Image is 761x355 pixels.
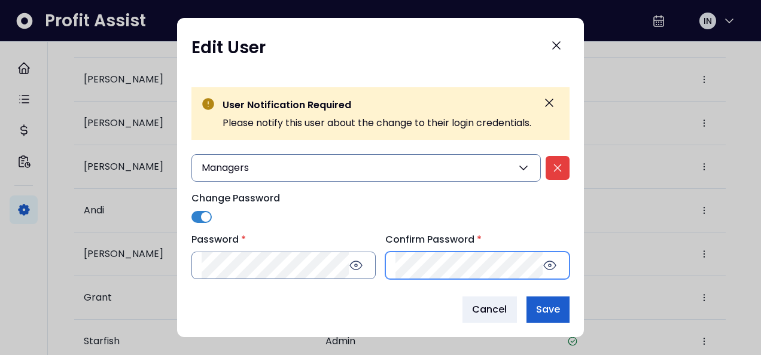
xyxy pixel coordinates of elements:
span: User Notification Required [223,98,351,112]
button: Remove exclusion [546,156,570,180]
button: Save [526,296,570,323]
label: Password [191,232,369,247]
span: Cancel [472,302,507,317]
label: Change Password [191,191,562,206]
button: Dismiss [538,92,560,114]
h1: Edit User [191,37,266,59]
button: Close [543,32,570,59]
span: Save [536,302,560,317]
label: Confirm Password [385,232,562,247]
button: Cancel [462,296,517,323]
span: Managers [202,161,249,175]
p: Please notify this user about the change to their login credentials. [223,116,531,130]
